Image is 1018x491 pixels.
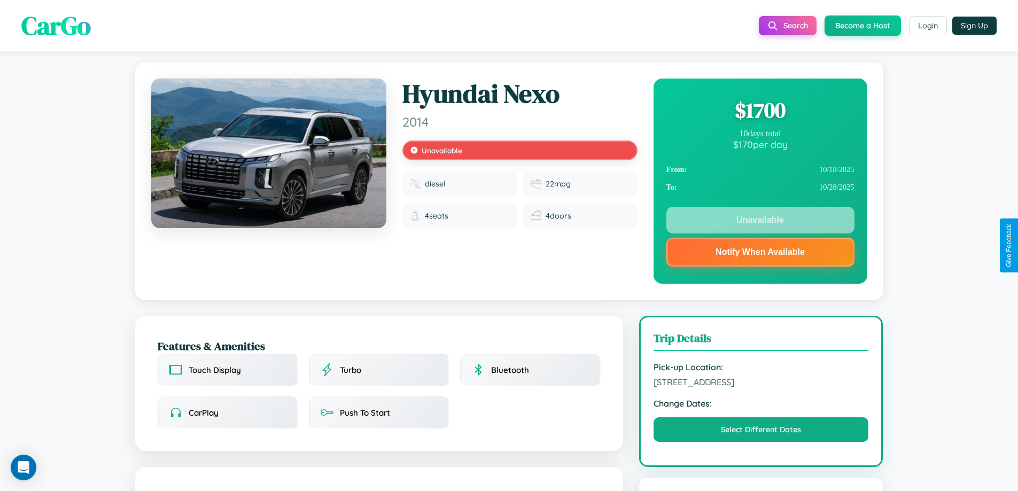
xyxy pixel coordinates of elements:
h3: Trip Details [654,330,869,351]
button: Login [909,16,947,35]
span: CarPlay [189,408,219,418]
div: 10 days total [666,129,854,138]
span: 4 seats [425,211,448,221]
span: Turbo [340,365,361,375]
span: [STREET_ADDRESS] [654,377,869,387]
button: Become a Host [825,15,901,36]
strong: Pick-up Location: [654,362,869,372]
h1: Hyundai Nexo [402,79,638,110]
img: Fuel type [410,178,421,189]
div: $ 1700 [666,96,854,124]
div: $ 170 per day [666,138,854,150]
div: Give Feedback [1005,224,1013,267]
span: Touch Display [189,365,241,375]
strong: To: [666,183,677,192]
span: Unavailable [422,146,462,155]
span: 2014 [402,114,638,130]
h2: Features & Amenities [158,338,601,354]
button: Select Different Dates [654,417,869,442]
div: 10 / 18 / 2025 [666,161,854,178]
button: Notify When Available [666,238,854,267]
strong: Change Dates: [654,398,869,409]
img: Hyundai Nexo 2014 [151,79,386,228]
button: Sign Up [952,17,997,35]
button: Search [759,16,817,35]
strong: From: [666,165,687,174]
span: Bluetooth [491,365,529,375]
span: 4 doors [546,211,571,221]
span: Push To Start [340,408,390,418]
div: 10 / 28 / 2025 [666,178,854,196]
span: 22 mpg [546,179,571,189]
button: Unavailable [666,207,854,233]
img: Seats [410,211,421,221]
span: Search [783,21,808,30]
img: Doors [531,211,541,221]
span: diesel [425,179,446,189]
img: Fuel efficiency [531,178,541,189]
div: Open Intercom Messenger [11,455,36,480]
span: CarGo [21,8,91,43]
